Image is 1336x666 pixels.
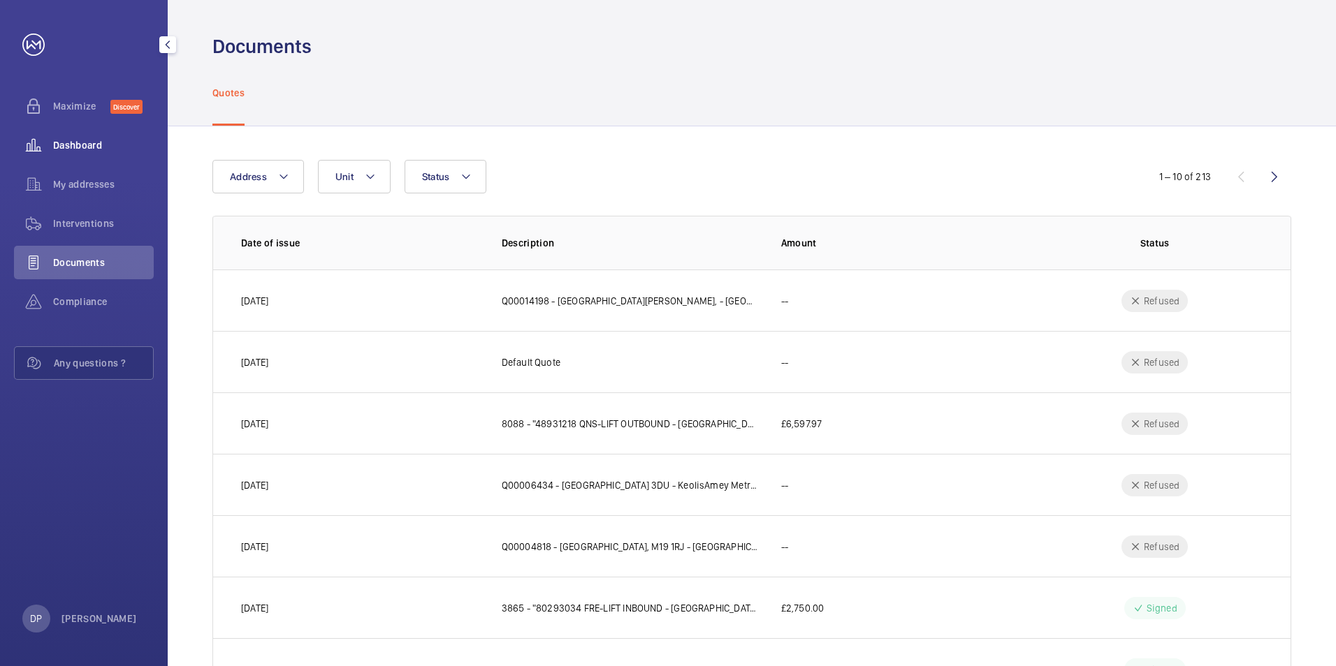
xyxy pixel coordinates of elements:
p: [DATE] [241,540,268,554]
span: My addresses [53,177,154,191]
p: Amount [781,236,1025,250]
span: Maximize [53,99,110,113]
p: Refused [1144,417,1179,431]
span: Status [422,171,450,182]
p: Status [1047,236,1263,250]
p: [DATE] [241,417,268,431]
p: Refused [1144,540,1179,554]
p: Quotes [212,86,245,100]
span: Unit [335,171,354,182]
p: -- [781,540,788,554]
p: [PERSON_NAME] [61,612,137,626]
p: Refused [1144,478,1179,492]
p: 3865 - "80293034 FRE-LIFT INBOUND - [GEOGRAPHIC_DATA] - [GEOGRAPHIC_DATA], OL9 8QZ" [502,601,759,615]
p: Date of issue [241,236,479,250]
p: [DATE] [241,294,268,308]
p: Refused [1144,355,1179,369]
p: -- [781,294,788,308]
p: Description [502,236,759,250]
p: -- [781,355,788,369]
span: Interventions [53,216,154,230]
span: Discover [110,100,143,114]
p: £2,750.00 [781,601,825,615]
p: Refused [1144,294,1179,308]
p: [DATE] [241,601,268,615]
span: Dashboard [53,138,154,152]
button: Address [212,160,304,193]
div: 1 – 10 of 213 [1159,170,1211,184]
p: DP [30,612,42,626]
p: 8088 - "48931218 QNS-LIFT OUTBOUND - [GEOGRAPHIC_DATA] - [GEOGRAPHIC_DATA]," [502,417,759,431]
p: Q00006434 - [GEOGRAPHIC_DATA] 3DU - KeolisAmey Metrolink [502,478,759,492]
p: Default Quote [502,355,560,369]
h1: Documents [212,34,312,59]
span: Any questions ? [54,356,153,370]
p: [DATE] [241,355,268,369]
span: Compliance [53,295,154,309]
p: -- [781,478,788,492]
span: Documents [53,256,154,269]
p: Signed [1147,601,1177,615]
p: [DATE] [241,478,268,492]
p: Q00004818 - [GEOGRAPHIC_DATA], M19 1RJ - [GEOGRAPHIC_DATA] Metrolink [502,540,759,554]
p: Q00014198 - [GEOGRAPHIC_DATA][PERSON_NAME], - [GEOGRAPHIC_DATA] Metrolink [502,294,759,308]
button: Status [405,160,487,193]
button: Unit [318,160,391,193]
p: £6,597.97 [781,417,822,431]
span: Address [230,171,267,182]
